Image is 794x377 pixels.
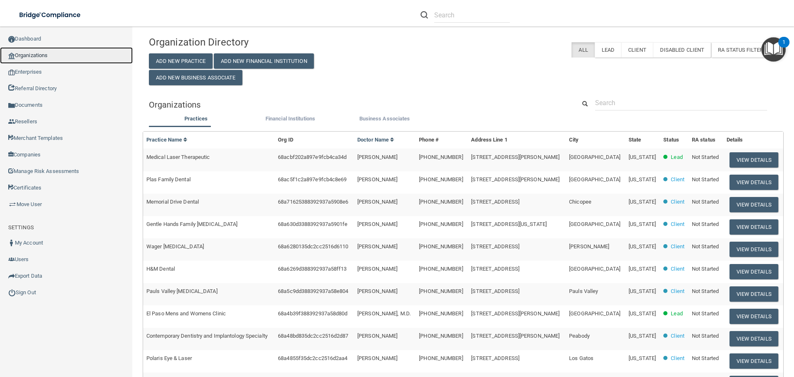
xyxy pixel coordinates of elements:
span: [PHONE_NUMBER] [419,176,463,182]
span: Not Started [692,288,719,294]
img: bridge_compliance_login_screen.278c3ca4.svg [12,7,88,24]
img: icon-export.b9366987.png [8,273,15,279]
button: View Details [729,197,778,212]
img: ic-search.3b580494.png [421,11,428,19]
button: View Details [729,219,778,235]
span: [STREET_ADDRESS] [471,288,519,294]
th: Phone # [416,132,468,149]
label: Disabled Client [653,42,711,58]
span: Not Started [692,176,719,182]
span: [GEOGRAPHIC_DATA] [569,176,620,182]
span: Los Gatos [569,355,593,361]
span: [PERSON_NAME] [357,176,397,182]
span: Not Started [692,355,719,361]
span: 68a5c9dd388392937a58e804 [278,288,348,294]
span: [PERSON_NAME] [357,199,397,205]
span: [PERSON_NAME], M.D. [357,310,411,317]
th: Status [660,132,689,149]
span: [STREET_ADDRESS] [471,199,519,205]
p: Client [671,242,684,252]
button: View Details [729,286,778,302]
span: [PERSON_NAME] [357,154,397,160]
p: Lead [671,309,682,319]
span: Gentle Hands Family [MEDICAL_DATA] [146,221,237,227]
img: ic_power_dark.7ecde6b1.png [8,289,16,296]
span: Pauls Valley [569,288,598,294]
span: Plas Family Dental [146,176,191,182]
th: RA status [689,132,723,149]
span: [PHONE_NUMBER] [419,355,463,361]
th: State [625,132,660,149]
th: City [566,132,625,149]
span: Not Started [692,266,719,272]
button: View Details [729,264,778,279]
p: Client [671,331,684,341]
span: [PERSON_NAME] [357,333,397,339]
span: [STREET_ADDRESS][PERSON_NAME] [471,333,560,339]
span: [GEOGRAPHIC_DATA] [569,221,620,227]
label: Business Associates [342,114,428,124]
img: enterprise.0d942306.png [8,70,15,75]
span: [US_STATE] [629,288,656,294]
span: [STREET_ADDRESS][PERSON_NAME] [471,176,560,182]
span: Chicopee [569,199,591,205]
img: ic_user_dark.df1a06c3.png [8,240,15,246]
span: Pauls Valley [MEDICAL_DATA] [146,288,218,294]
span: [US_STATE] [629,176,656,182]
span: [STREET_ADDRESS] [471,243,519,250]
th: Details [723,132,783,149]
label: Lead [595,42,621,58]
a: Practice Name [146,137,188,143]
span: [PHONE_NUMBER] [419,199,463,205]
span: [PERSON_NAME] [357,266,397,272]
button: View Details [729,175,778,190]
p: Client [671,197,684,207]
span: Not Started [692,199,719,205]
span: [GEOGRAPHIC_DATA] [569,310,620,317]
span: 68a630d3388392937a5901fe [278,221,347,227]
span: [PHONE_NUMBER] [419,243,463,250]
span: [US_STATE] [629,310,656,317]
input: Search [434,7,510,23]
span: [STREET_ADDRESS][PERSON_NAME] [471,154,560,160]
span: 68a4855f35dc2cc2516d2aa4 [278,355,347,361]
label: SETTINGS [8,223,34,233]
span: Not Started [692,243,719,250]
span: [PHONE_NUMBER] [419,154,463,160]
div: 1 [782,42,785,53]
span: Polaris Eye & Laser [146,355,192,361]
button: View Details [729,309,778,324]
label: All [572,42,594,58]
label: Financial Institutions [247,114,333,124]
span: 68a6280135dc2cc2516d6110 [278,243,348,250]
span: [US_STATE] [629,243,656,250]
span: RA Status Filter [718,47,771,53]
p: Client [671,175,684,185]
label: Practices [153,114,239,124]
span: [US_STATE] [629,355,656,361]
span: [US_STATE] [629,221,656,227]
span: [US_STATE] [629,266,656,272]
span: Not Started [692,333,719,339]
span: El Paso Mens and Womens Clinic [146,310,226,317]
span: [PHONE_NUMBER] [419,221,463,227]
button: Add New Practice [149,53,213,69]
span: Medical Laser Therapeutic [146,154,210,160]
span: 68a71625388392937a5908e6 [278,199,348,205]
img: ic_reseller.de258add.png [8,118,15,125]
span: 68ac5f1c2a897e9fcb4c8e69 [278,176,347,182]
input: Search [595,95,767,110]
p: Client [671,286,684,296]
span: [STREET_ADDRESS] [471,266,519,272]
span: 68acbf202a897e9fcb4ca34d [278,154,347,160]
a: Doctor Name [357,137,395,143]
span: [US_STATE] [629,154,656,160]
p: Client [671,264,684,274]
span: Not Started [692,221,719,227]
button: Add New Business Associate [149,70,242,85]
img: icon-users.e205127d.png [8,256,15,263]
span: [GEOGRAPHIC_DATA] [569,154,620,160]
span: [GEOGRAPHIC_DATA] [569,266,620,272]
span: [US_STATE] [629,199,656,205]
span: Contemporary Dentistry and Implantology Specialty [146,333,268,339]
